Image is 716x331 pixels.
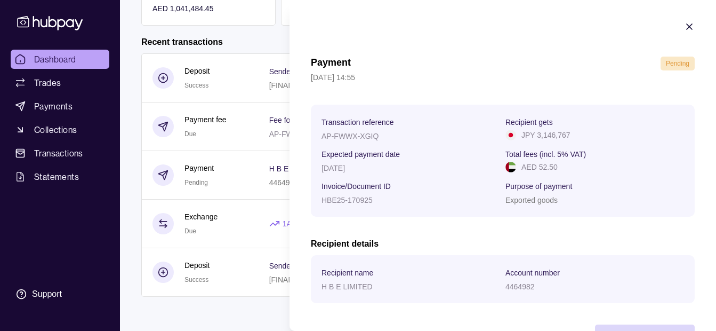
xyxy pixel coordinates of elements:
p: Recipient name [321,269,373,277]
h1: Payment [311,57,351,70]
p: HBE25-170925 [321,196,373,204]
p: Total fees (incl. 5% VAT) [505,150,586,159]
p: Account number [505,269,560,277]
img: jp [505,130,516,140]
p: [DATE] 14:55 [311,72,695,83]
h2: Recipient details [311,238,695,250]
p: H B E LIMITED [321,282,373,291]
p: Transaction reference [321,118,394,127]
p: JPY 3,146,767 [521,129,570,141]
p: AED 52.50 [521,161,558,173]
p: Purpose of payment [505,182,572,191]
span: Pending [666,60,689,67]
p: Exported goods [505,196,558,204]
img: ae [505,162,516,172]
p: Expected payment date [321,150,400,159]
p: [DATE] [321,164,345,172]
p: Recipient gets [505,118,553,127]
p: Invoice/Document ID [321,182,391,191]
p: AP-FWWX-XGIQ [321,132,379,140]
p: 4464982 [505,282,535,291]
